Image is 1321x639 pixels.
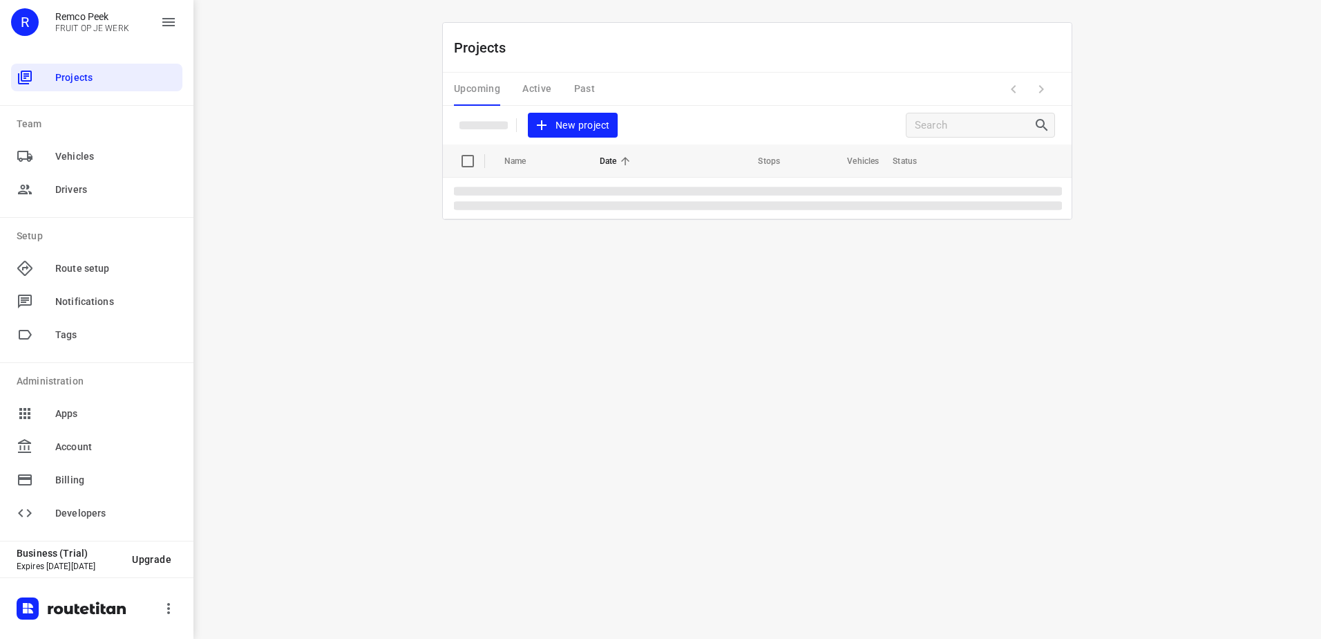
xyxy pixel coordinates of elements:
[17,374,182,389] p: Administration
[55,440,177,454] span: Account
[11,433,182,461] div: Account
[1000,75,1027,103] span: Previous Page
[17,117,182,131] p: Team
[1034,117,1054,133] div: Search
[55,407,177,421] span: Apps
[600,153,635,169] span: Date
[17,562,121,571] p: Expires [DATE][DATE]
[17,229,182,243] p: Setup
[740,153,780,169] span: Stops
[11,64,182,91] div: Projects
[55,328,177,342] span: Tags
[11,254,182,282] div: Route setup
[11,142,182,170] div: Vehicles
[536,117,609,134] span: New project
[11,288,182,315] div: Notifications
[11,176,182,203] div: Drivers
[55,71,177,85] span: Projects
[55,11,129,22] p: Remco Peek
[55,261,177,276] span: Route setup
[829,153,879,169] span: Vehicles
[55,149,177,164] span: Vehicles
[528,113,618,138] button: New project
[915,115,1034,136] input: Search projects
[55,473,177,488] span: Billing
[55,24,129,33] p: FRUIT OP JE WERK
[121,547,182,572] button: Upgrade
[132,554,171,565] span: Upgrade
[55,295,177,309] span: Notifications
[17,548,121,559] p: Business (Trial)
[454,37,517,58] p: Projects
[55,506,177,521] span: Developers
[55,183,177,197] span: Drivers
[1027,75,1055,103] span: Next Page
[11,499,182,527] div: Developers
[504,153,544,169] span: Name
[11,400,182,427] div: Apps
[11,466,182,494] div: Billing
[11,321,182,349] div: Tags
[893,153,935,169] span: Status
[11,8,39,36] div: R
